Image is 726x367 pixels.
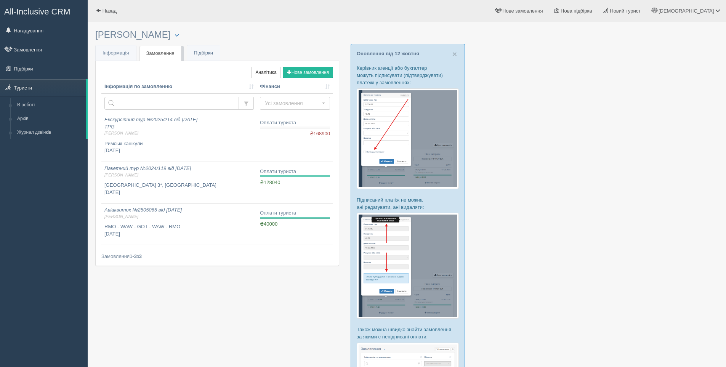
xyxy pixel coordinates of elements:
[101,204,257,245] a: Авіаквиток №2505065 від [DATE] [PERSON_NAME] RMO - WAW - GOT - WAW - RMO[DATE]
[104,140,254,154] p: Римські канікули [DATE]
[260,168,330,175] div: Оплати туриста
[104,214,254,220] span: [PERSON_NAME]
[659,8,714,14] span: [DEMOGRAPHIC_DATA]
[104,117,254,136] i: Екскурсійний тур №2025/214 від [DATE] TPG
[101,162,257,203] a: Пакетний тур №2024/119 від [DATE] [PERSON_NAME] [GEOGRAPHIC_DATA] 3*, [GEOGRAPHIC_DATA][DATE]
[260,97,330,110] button: Усі замовлення
[130,253,137,259] b: 1-3
[251,67,280,78] a: Аналітика
[104,207,254,220] i: Авіаквиток №2505065 від [DATE]
[14,112,86,126] a: Архів
[260,179,280,185] span: ₴128040
[14,126,86,139] a: Журнал дзвінків
[104,223,254,237] p: RMO - WAW - GOT - WAW - RMO [DATE]
[610,8,641,14] span: Новий турист
[452,50,457,58] span: ×
[502,8,543,14] span: Нове замовлення
[101,113,257,162] a: Екскурсійний тур №2025/214 від [DATE]TPG[PERSON_NAME] Римські канікули[DATE]
[104,172,254,178] span: [PERSON_NAME]
[104,165,254,178] i: Пакетний тур №2024/119 від [DATE]
[103,50,129,56] span: Інформація
[357,213,459,319] img: %D0%BF%D1%96%D0%B4%D1%82%D0%B2%D0%B5%D1%80%D0%B4%D0%B6%D0%B5%D0%BD%D0%BD%D1%8F-%D0%BE%D0%BF%D0%BB...
[260,119,330,127] div: Оплати туриста
[452,50,457,58] button: Close
[0,0,87,21] a: All-Inclusive CRM
[561,8,592,14] span: Нова підбірка
[104,130,254,136] span: [PERSON_NAME]
[310,130,330,138] span: ₴168900
[104,97,239,110] input: Пошук за номером замовлення, ПІБ або паспортом туриста
[187,45,220,61] a: Підбірки
[260,83,330,90] a: Фінанси
[260,221,277,227] span: ₴40000
[357,88,459,189] img: %D0%BF%D1%96%D0%B4%D1%82%D0%B2%D0%B5%D1%80%D0%B4%D0%B6%D0%B5%D0%BD%D0%BD%D1%8F-%D0%BE%D0%BF%D0%BB...
[139,253,142,259] b: 3
[103,8,117,14] span: Назад
[95,30,339,40] h3: [PERSON_NAME]
[357,51,419,56] a: Оновлення від 12 жовтня
[357,326,459,340] p: Також можна швидко знайти замовлення за якими є непідписані оплати:
[104,83,254,90] a: Інформація по замовленню
[104,182,254,196] p: [GEOGRAPHIC_DATA] 3*, [GEOGRAPHIC_DATA] [DATE]
[357,64,459,86] p: Керівник агенції або бухгалтер можуть підписувати (підтверджувати) платежі у замовленнях:
[96,45,136,61] a: Інформація
[139,46,181,61] a: Замовлення
[14,98,86,112] a: В роботі
[357,196,459,211] p: Підписаний платіж не можна ані редагувати, ані видаляти:
[260,210,330,217] div: Оплати туриста
[101,253,333,260] div: Замовлення з
[283,67,333,78] button: Нове замовлення
[265,99,320,107] span: Усі замовлення
[4,7,71,16] span: All-Inclusive CRM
